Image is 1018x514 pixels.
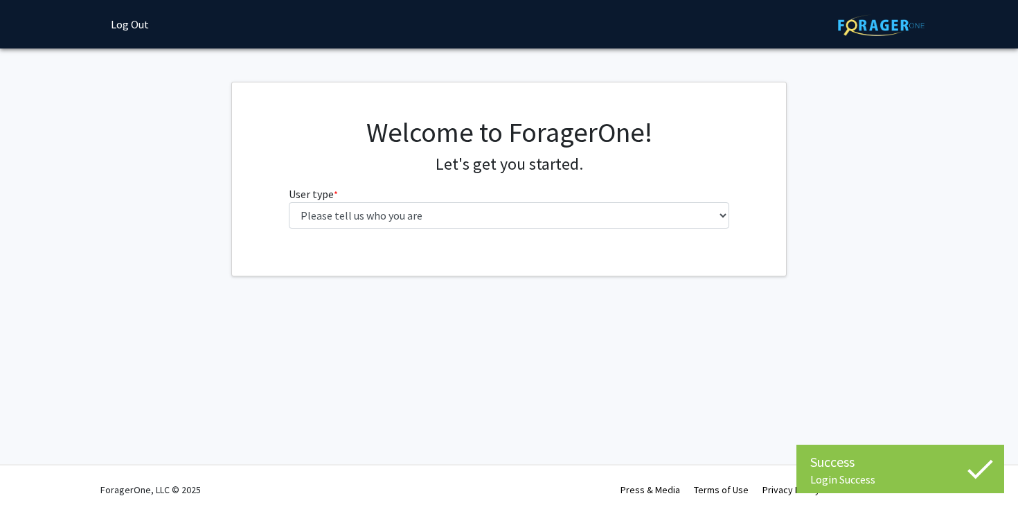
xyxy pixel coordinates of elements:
div: Login Success [810,472,990,486]
img: ForagerOne Logo [838,15,925,36]
a: Privacy Policy [762,484,820,496]
h1: Welcome to ForagerOne! [289,116,730,149]
h4: Let's get you started. [289,154,730,175]
div: Success [810,452,990,472]
div: ForagerOne, LLC © 2025 [100,466,201,514]
a: Terms of Use [694,484,749,496]
label: User type [289,186,338,202]
a: Press & Media [620,484,680,496]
